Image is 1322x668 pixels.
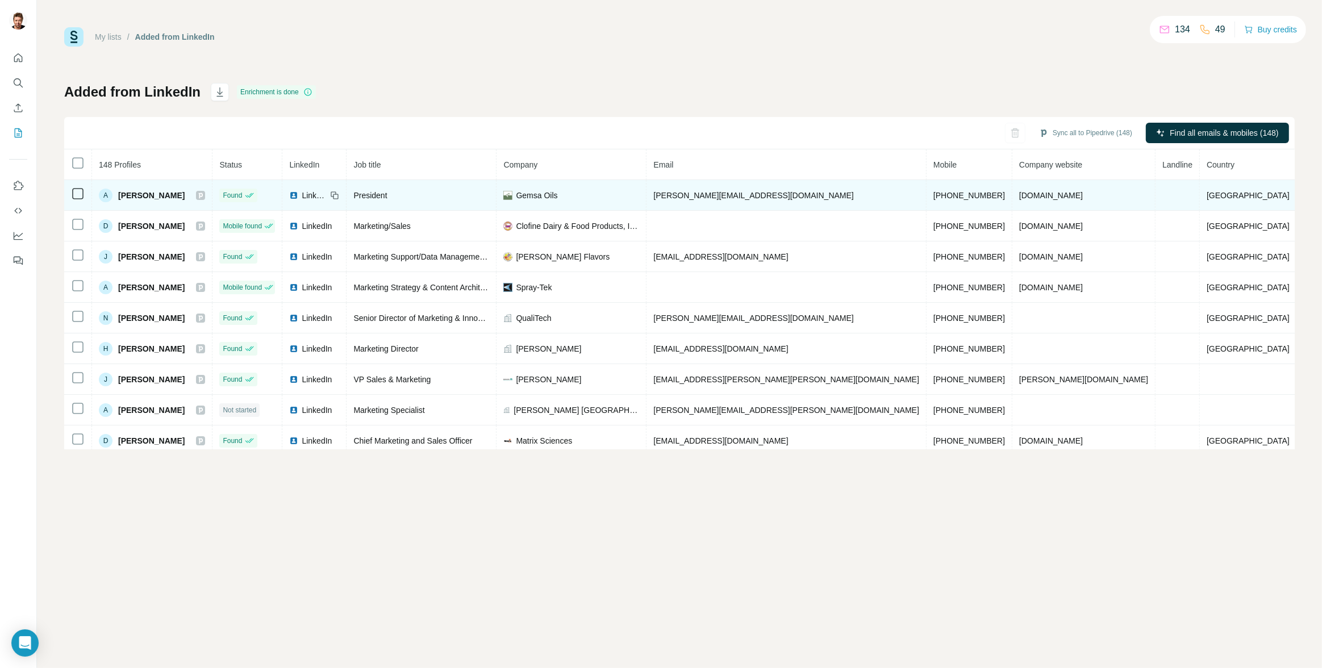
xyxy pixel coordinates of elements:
div: N [99,311,112,325]
span: Company [503,160,537,169]
span: [PERSON_NAME] [118,435,185,446]
div: J [99,373,112,386]
span: [PERSON_NAME] [118,220,185,232]
span: LinkedIn [289,160,319,169]
div: A [99,189,112,202]
span: Email [653,160,673,169]
div: A [99,281,112,294]
span: Company website [1019,160,1082,169]
span: [PERSON_NAME] [118,312,185,324]
span: Landline [1162,160,1192,169]
span: Status [219,160,242,169]
div: J [99,250,112,264]
span: [PERSON_NAME] [118,190,185,201]
span: 148 Profiles [99,160,141,169]
span: [PERSON_NAME] [118,343,185,354]
span: [PERSON_NAME] [118,374,185,385]
span: Mobile [933,160,957,169]
span: Job title [353,160,381,169]
div: H [99,342,112,356]
span: [PERSON_NAME] [118,404,185,416]
div: D [99,434,112,448]
span: [PERSON_NAME] [118,251,185,262]
span: [PERSON_NAME] [118,282,185,293]
div: A [99,403,112,417]
span: Country [1207,160,1235,169]
div: Open Intercom Messenger [11,629,39,657]
div: D [99,219,112,233]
